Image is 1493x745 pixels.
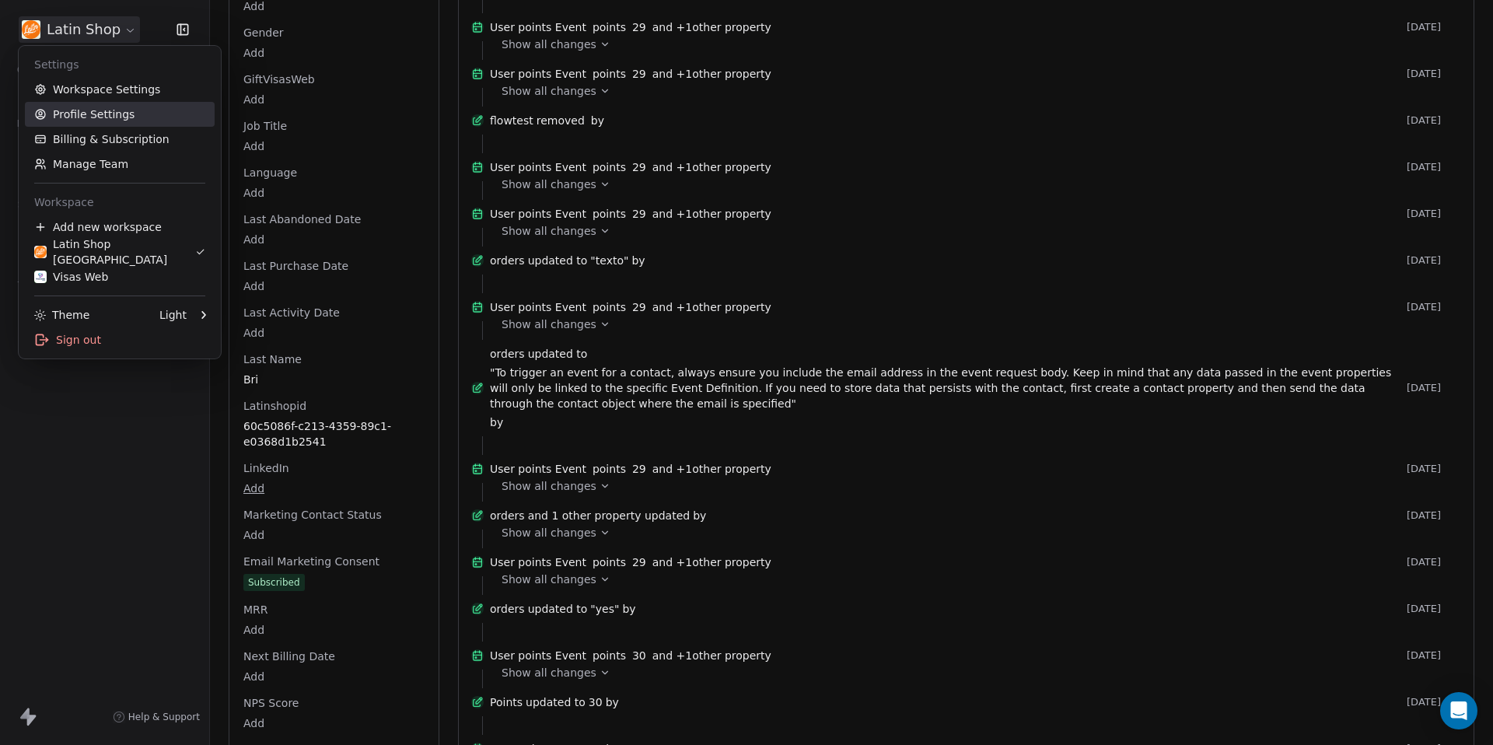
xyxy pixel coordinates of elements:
[25,52,215,77] div: Settings
[34,271,47,283] img: Final-01.jpg
[34,307,89,323] div: Theme
[25,102,215,127] a: Profile Settings
[25,127,215,152] a: Billing & Subscription
[34,269,108,285] div: Visas Web
[159,307,187,323] div: Light
[25,327,215,352] div: Sign out
[25,77,215,102] a: Workspace Settings
[25,215,215,240] div: Add new workspace
[25,152,215,177] a: Manage Team
[25,190,215,215] div: Workspace
[34,246,47,258] img: Untitled%20Project%20-%20logo%20original.png
[34,236,195,268] div: Latin Shop [GEOGRAPHIC_DATA]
